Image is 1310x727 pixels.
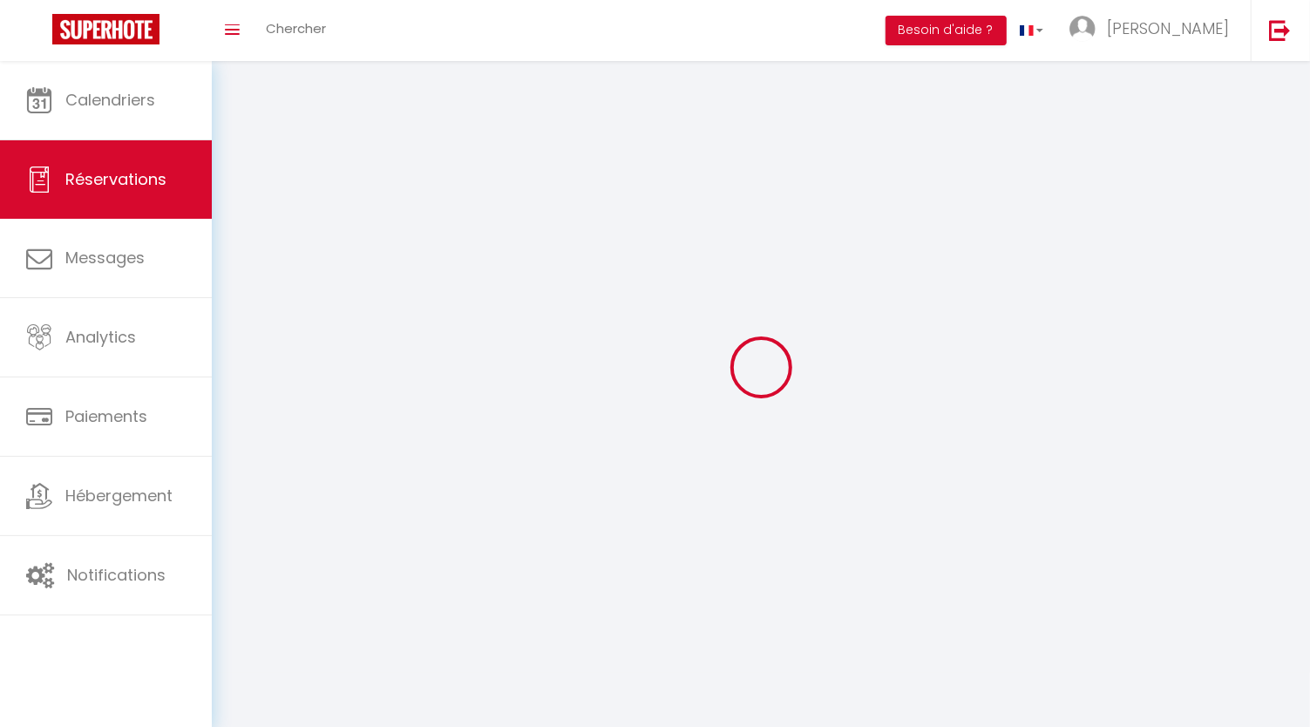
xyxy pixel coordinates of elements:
span: Messages [65,247,145,268]
span: Chercher [266,19,326,37]
span: Paiements [65,405,147,427]
span: Calendriers [65,89,155,111]
span: Notifications [67,564,166,586]
img: logout [1269,19,1291,41]
img: ... [1069,16,1096,42]
span: Réservations [65,168,166,190]
span: [PERSON_NAME] [1107,17,1229,39]
span: Hébergement [65,485,173,506]
span: Analytics [65,326,136,348]
img: Super Booking [52,14,160,44]
button: Besoin d'aide ? [886,16,1007,45]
